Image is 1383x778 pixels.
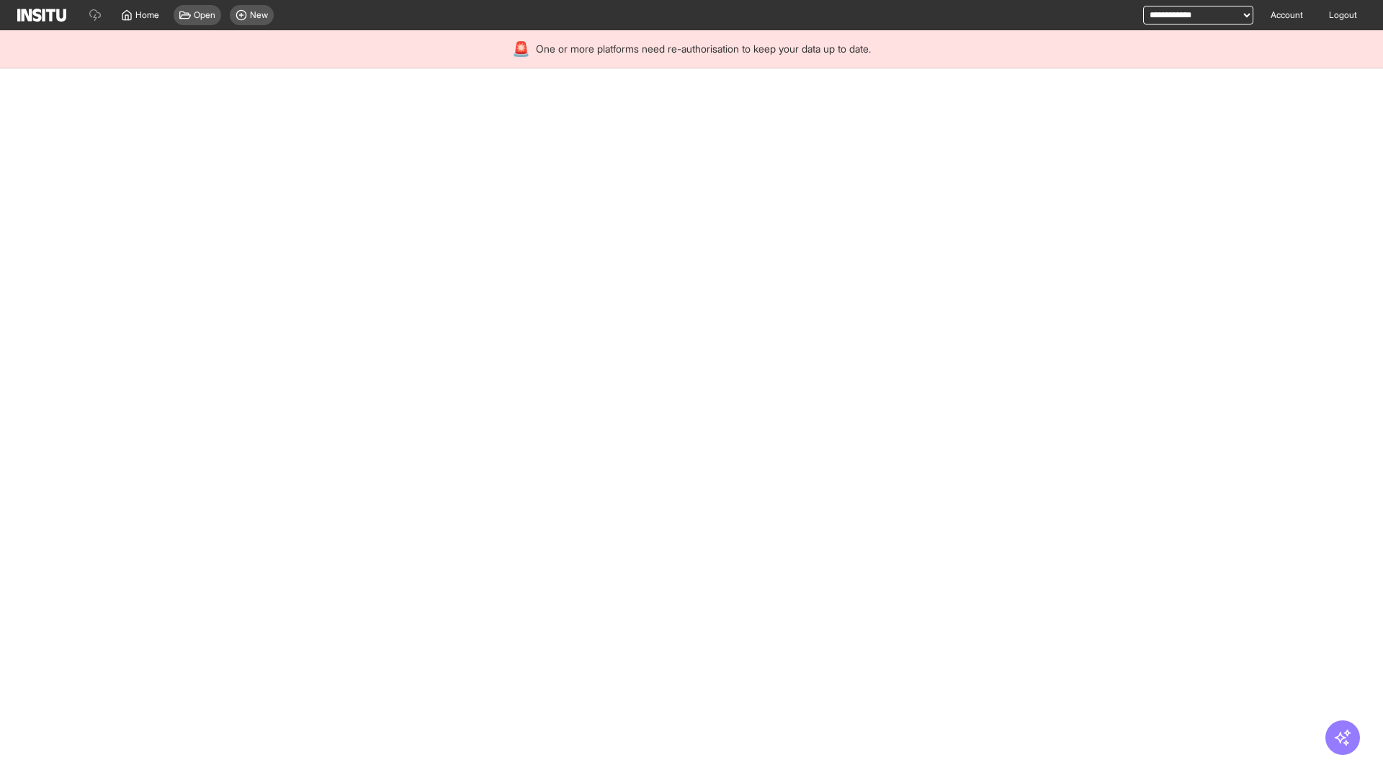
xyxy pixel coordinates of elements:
[17,9,66,22] img: Logo
[512,39,530,59] div: 🚨
[250,9,268,21] span: New
[194,9,215,21] span: Open
[135,9,159,21] span: Home
[536,42,871,56] span: One or more platforms need re-authorisation to keep your data up to date.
